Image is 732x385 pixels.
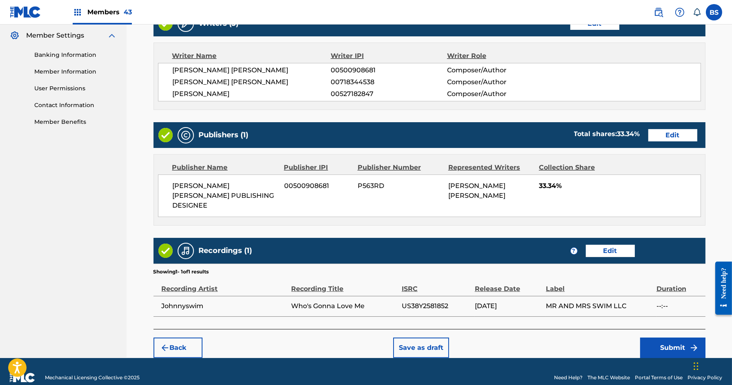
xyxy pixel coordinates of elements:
[691,346,732,385] iframe: Chat Widget
[448,163,533,172] div: Represented Writers
[10,31,20,40] img: Member Settings
[173,181,278,210] span: [PERSON_NAME] [PERSON_NAME] PUBLISHING DESIGNEE
[34,51,117,59] a: Banking Information
[162,301,287,311] span: Johnnyswim
[571,248,577,254] span: ?
[173,65,331,75] span: [PERSON_NAME] [PERSON_NAME]
[586,245,635,257] button: Edit
[689,343,699,353] img: f7272a7cc735f4ea7f67.svg
[706,4,722,20] div: User Menu
[158,128,173,142] img: Valid
[154,338,202,358] button: Back
[199,130,249,140] h5: Publishers (1)
[640,338,705,358] button: Submit
[650,4,667,20] a: Public Search
[34,84,117,93] a: User Permissions
[617,130,640,138] span: 33.34 %
[447,77,553,87] span: Composer/Author
[331,65,447,75] span: 00500908681
[181,130,191,140] img: Publishers
[675,7,685,17] img: help
[475,275,542,294] div: Release Date
[574,129,640,139] div: Total shares:
[448,182,505,199] span: [PERSON_NAME] [PERSON_NAME]
[447,89,553,99] span: Composer/Author
[87,7,132,17] span: Members
[160,343,170,353] img: 7ee5dd4eb1f8a8e3ef2f.svg
[539,181,701,191] span: 33.34%
[402,301,471,311] span: US38Y2581852
[172,163,278,172] div: Publisher Name
[539,163,618,172] div: Collection Share
[693,8,701,16] div: Notifications
[656,275,701,294] div: Duration
[284,181,352,191] span: 00500908681
[554,374,583,381] a: Need Help?
[10,373,35,383] img: logo
[199,246,252,255] h5: Recordings (1)
[709,255,732,321] iframe: Resource Center
[672,4,688,20] div: Help
[291,301,398,311] span: Who's Gonna Love Me
[546,275,652,294] div: Label
[447,51,553,61] div: Writer Role
[172,51,331,61] div: Writer Name
[162,275,287,294] div: Recording Artist
[358,163,442,172] div: Publisher Number
[34,67,117,76] a: Member Information
[284,163,352,172] div: Publisher IPI
[154,268,209,275] p: Showing 1 - 1 of 1 results
[635,374,683,381] a: Portal Terms of Use
[158,244,173,258] img: Valid
[648,129,697,141] button: Edit
[587,374,630,381] a: The MLC Website
[291,275,398,294] div: Recording Title
[173,89,331,99] span: [PERSON_NAME]
[10,6,41,18] img: MLC Logo
[393,338,449,358] button: Save as draft
[688,374,722,381] a: Privacy Policy
[331,89,447,99] span: 00527182847
[331,77,447,87] span: 00718344538
[45,374,140,381] span: Mechanical Licensing Collective © 2025
[546,301,652,311] span: MR AND MRS SWIM LLC
[173,77,331,87] span: [PERSON_NAME] [PERSON_NAME]
[331,51,447,61] div: Writer IPI
[73,7,82,17] img: Top Rightsholders
[656,301,701,311] span: --:--
[654,7,663,17] img: search
[181,246,191,256] img: Recordings
[402,275,471,294] div: ISRC
[107,31,117,40] img: expand
[124,8,132,16] span: 43
[34,118,117,126] a: Member Benefits
[447,65,553,75] span: Composer/Author
[26,31,84,40] span: Member Settings
[475,301,542,311] span: [DATE]
[34,101,117,110] a: Contact Information
[694,354,699,378] div: Drag
[358,181,442,191] span: P563RD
